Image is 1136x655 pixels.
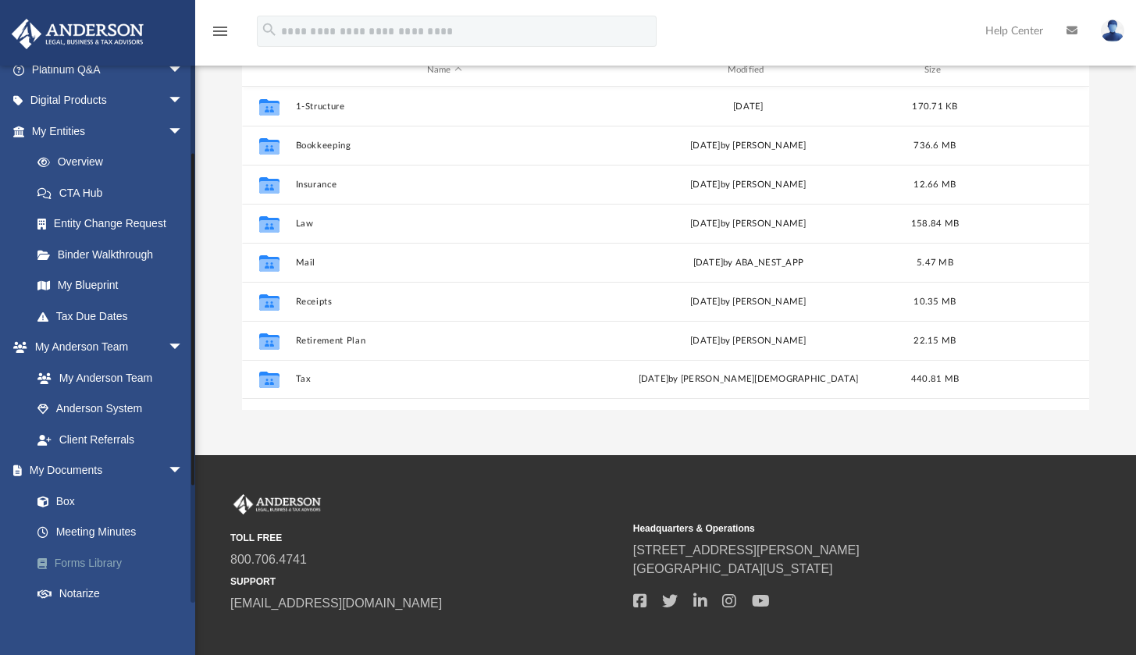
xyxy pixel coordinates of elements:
[913,101,958,110] span: 170.71 KB
[296,297,593,307] button: Receipts
[296,219,593,229] button: Law
[22,547,207,578] a: Forms Library
[600,138,897,152] div: [DATE] by [PERSON_NAME]
[600,177,897,191] div: [DATE] by [PERSON_NAME]
[633,522,1025,536] small: Headquarters & Operations
[230,494,324,514] img: Anderson Advisors Platinum Portal
[242,87,1089,411] div: grid
[230,553,307,566] a: 800.706.4741
[168,54,199,86] span: arrow_drop_down
[296,101,593,112] button: 1-Structure
[1101,20,1124,42] img: User Pic
[914,180,956,188] span: 12.66 MB
[914,336,956,344] span: 22.15 MB
[904,63,967,77] div: Size
[22,239,207,270] a: Binder Walkthrough
[211,30,230,41] a: menu
[600,333,897,347] div: [DATE] by [PERSON_NAME]
[11,332,199,363] a: My Anderson Teamarrow_drop_down
[600,255,897,269] div: [DATE] by ABA_NEST_APP
[11,116,207,147] a: My Entitiesarrow_drop_down
[22,362,191,393] a: My Anderson Team
[22,147,207,178] a: Overview
[7,19,148,49] img: Anderson Advisors Platinum Portal
[249,63,288,77] div: id
[11,85,207,116] a: Digital Productsarrow_drop_down
[295,63,593,77] div: Name
[911,219,959,227] span: 158.84 MB
[600,216,897,230] div: [DATE] by [PERSON_NAME]
[168,455,199,487] span: arrow_drop_down
[22,517,207,548] a: Meeting Minutes
[914,297,956,305] span: 10.35 MB
[168,332,199,364] span: arrow_drop_down
[600,294,897,308] div: [DATE] by [PERSON_NAME]
[296,374,593,384] button: Tax
[22,393,199,425] a: Anderson System
[917,258,953,266] span: 5.47 MB
[168,85,199,117] span: arrow_drop_down
[211,22,230,41] i: menu
[296,336,593,346] button: Retirement Plan
[22,578,207,610] a: Notarize
[600,99,897,113] div: [DATE]
[633,543,860,557] a: [STREET_ADDRESS][PERSON_NAME]
[11,455,207,486] a: My Documentsarrow_drop_down
[22,177,207,208] a: CTA Hub
[22,270,199,301] a: My Blueprint
[22,424,199,455] a: Client Referrals
[914,141,956,149] span: 736.6 MB
[296,180,593,190] button: Insurance
[230,531,622,545] small: TOLL FREE
[633,562,833,575] a: [GEOGRAPHIC_DATA][US_STATE]
[600,63,897,77] div: Modified
[22,208,207,240] a: Entity Change Request
[261,21,278,38] i: search
[22,486,199,517] a: Box
[296,141,593,151] button: Bookkeeping
[230,596,442,610] a: [EMAIL_ADDRESS][DOMAIN_NAME]
[296,258,593,268] button: Mail
[230,575,622,589] small: SUPPORT
[11,54,207,85] a: Platinum Q&Aarrow_drop_down
[911,375,959,383] span: 440.81 MB
[22,301,207,332] a: Tax Due Dates
[168,116,199,148] span: arrow_drop_down
[974,63,1083,77] div: id
[600,372,897,386] div: [DATE] by [PERSON_NAME][DEMOGRAPHIC_DATA]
